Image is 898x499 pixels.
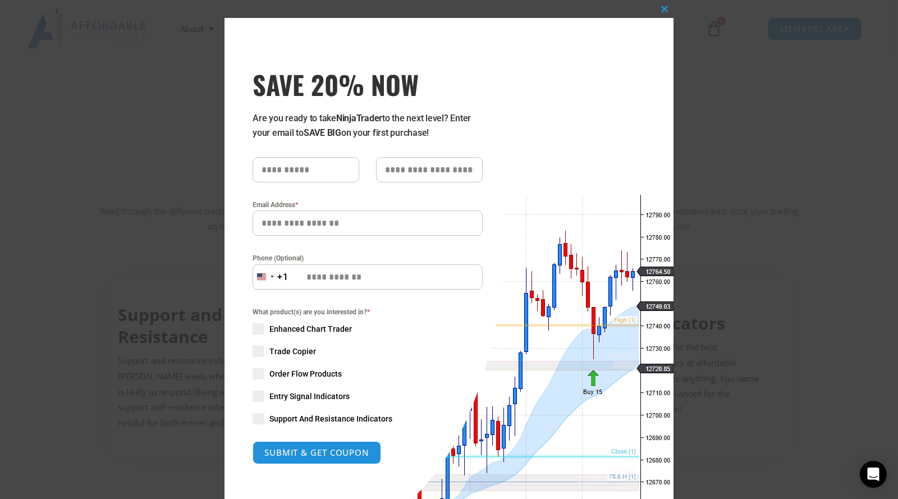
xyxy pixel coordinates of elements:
label: Support And Resistance Indicators [253,413,483,424]
h3: SAVE 20% NOW [253,68,483,100]
label: Order Flow Products [253,368,483,379]
label: Email Address [253,199,483,210]
span: Trade Copier [269,346,316,357]
strong: NinjaTrader [336,113,382,123]
button: SUBMIT & GET COUPON [253,441,381,464]
label: Entry Signal Indicators [253,391,483,402]
span: Order Flow Products [269,368,342,379]
button: Selected country [253,264,288,290]
label: Phone (Optional) [253,253,483,264]
div: Open Intercom Messenger [860,461,887,488]
label: Trade Copier [253,346,483,357]
span: Support And Resistance Indicators [269,413,392,424]
div: +1 [277,270,288,285]
label: Enhanced Chart Trader [253,323,483,335]
strong: SAVE BIG [304,127,341,138]
span: Enhanced Chart Trader [269,323,352,335]
span: What product(s) are you interested in? [253,306,483,318]
p: Are you ready to take to the next level? Enter your email to on your first purchase! [253,111,483,140]
span: Entry Signal Indicators [269,391,350,402]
